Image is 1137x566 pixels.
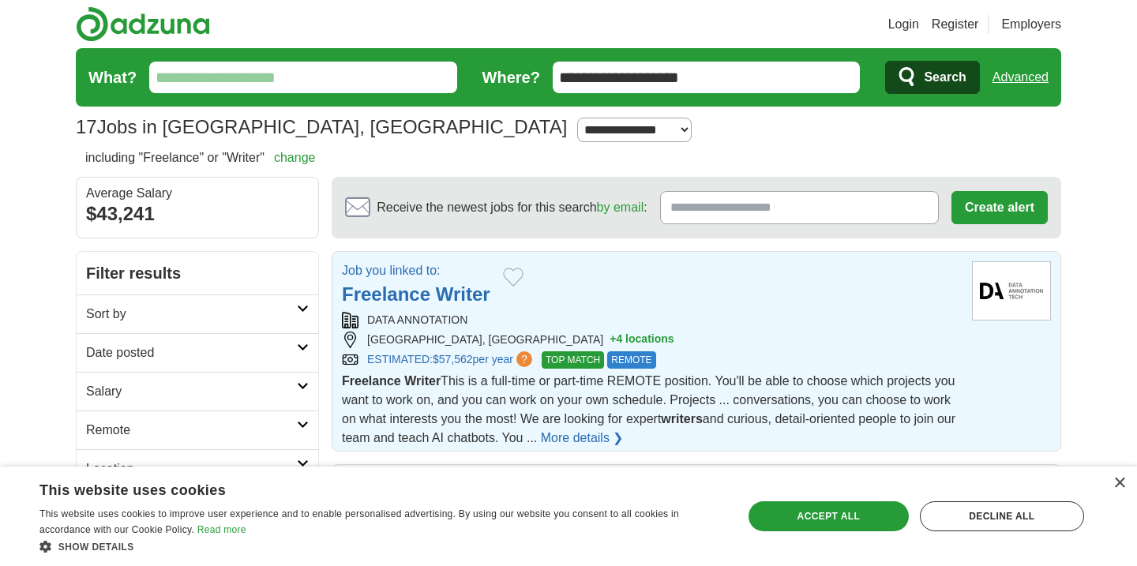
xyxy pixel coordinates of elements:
div: Average Salary [86,187,309,200]
span: TOP MATCH [542,351,604,369]
span: This website uses cookies to improve user experience and to enable personalised advertising. By u... [39,508,679,535]
strong: writers [661,412,702,425]
div: Show details [39,538,722,554]
label: Where? [482,66,540,89]
button: +4 locations [610,332,674,348]
span: Search [924,62,966,93]
div: Decline all [920,501,1084,531]
a: Login [888,15,919,34]
a: Date posted [77,333,318,372]
h2: Filter results [77,252,318,294]
h2: Location [86,459,297,478]
button: Search [885,61,979,94]
strong: Writer [404,374,441,388]
h1: Jobs in [GEOGRAPHIC_DATA], [GEOGRAPHIC_DATA] [76,116,567,137]
h2: Salary [86,382,297,401]
div: Accept all [749,501,909,531]
a: Location [77,449,318,488]
span: This is a full-time or part-time REMOTE position. You'll be able to choose which projects you wan... [342,374,955,444]
a: Register [932,15,979,34]
h2: Date posted [86,343,297,362]
a: Advanced [993,62,1049,93]
a: Remote [77,410,318,449]
span: Show details [58,542,134,553]
span: + [610,332,616,348]
a: by email [597,201,644,214]
div: DATA ANNOTATION [342,312,959,328]
span: $57,562 [433,353,473,365]
span: Receive the newest jobs for this search : [377,198,647,217]
a: Salary [77,372,318,410]
div: This website uses cookies [39,476,683,500]
div: [GEOGRAPHIC_DATA], [GEOGRAPHIC_DATA] [342,332,959,348]
button: Add to favorite jobs [503,268,523,287]
h2: Sort by [86,305,297,324]
strong: Freelance [342,374,401,388]
a: Sort by [77,294,318,333]
p: Job you linked to: [342,261,490,280]
h2: Remote [86,421,297,440]
button: Create alert [951,191,1048,224]
span: ? [516,351,532,367]
a: Freelance Writer [342,283,490,305]
label: What? [88,66,137,89]
a: change [274,151,316,164]
strong: Freelance [342,283,430,305]
a: ESTIMATED:$57,562per year? [367,351,535,369]
img: Adzuna logo [76,6,210,42]
strong: Writer [436,283,490,305]
h2: including "Freelance" or "Writer" [85,148,315,167]
a: Read more, opens a new window [197,524,246,535]
span: 17 [76,113,97,141]
img: Company logo [972,261,1051,320]
div: $43,241 [86,200,309,228]
span: REMOTE [607,351,655,369]
a: Employers [1001,15,1061,34]
a: More details ❯ [541,429,624,448]
div: Close [1113,478,1125,489]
